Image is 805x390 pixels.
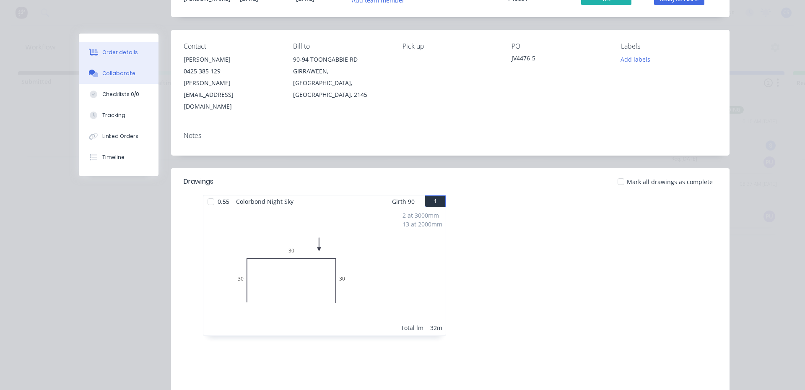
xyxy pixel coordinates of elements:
div: 90-94 TOONGABBIE RD [293,54,389,65]
span: Colorbond Night Sky [233,195,297,208]
div: 32m [430,323,442,332]
div: Drawings [184,177,213,187]
div: GIRRAWEEN, [GEOGRAPHIC_DATA], [GEOGRAPHIC_DATA], 2145 [293,65,389,101]
button: Collaborate [79,63,158,84]
div: 90-94 TOONGABBIE RDGIRRAWEEN, [GEOGRAPHIC_DATA], [GEOGRAPHIC_DATA], 2145 [293,54,389,101]
div: 13 at 2000mm [402,220,442,229]
button: 1 [425,195,446,207]
div: Checklists 0/0 [102,91,139,98]
div: 03030302 at 3000mm13 at 2000mmTotal lm32m [203,208,446,335]
div: Order details [102,49,138,56]
div: Total lm [401,323,423,332]
button: Checklists 0/0 [79,84,158,105]
button: Timeline [79,147,158,168]
div: [PERSON_NAME]0425 385 129[PERSON_NAME][EMAIL_ADDRESS][DOMAIN_NAME] [184,54,280,112]
div: [PERSON_NAME][EMAIL_ADDRESS][DOMAIN_NAME] [184,77,280,112]
span: Mark all drawings as complete [627,177,713,186]
div: 2 at 3000mm [402,211,442,220]
div: Bill to [293,42,389,50]
div: PO [512,42,608,50]
button: Tracking [79,105,158,126]
button: Linked Orders [79,126,158,147]
div: Collaborate [102,70,135,77]
div: Notes [184,132,717,140]
div: JV4476-5 [512,54,608,65]
div: Pick up [402,42,499,50]
div: [PERSON_NAME] [184,54,280,65]
button: Order details [79,42,158,63]
div: 0425 385 129 [184,65,280,77]
div: Linked Orders [102,133,138,140]
div: Contact [184,42,280,50]
div: Timeline [102,153,125,161]
div: Labels [621,42,717,50]
button: Add labels [616,54,655,65]
span: 0.55 [214,195,233,208]
span: Girth 90 [392,195,415,208]
div: Tracking [102,112,125,119]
